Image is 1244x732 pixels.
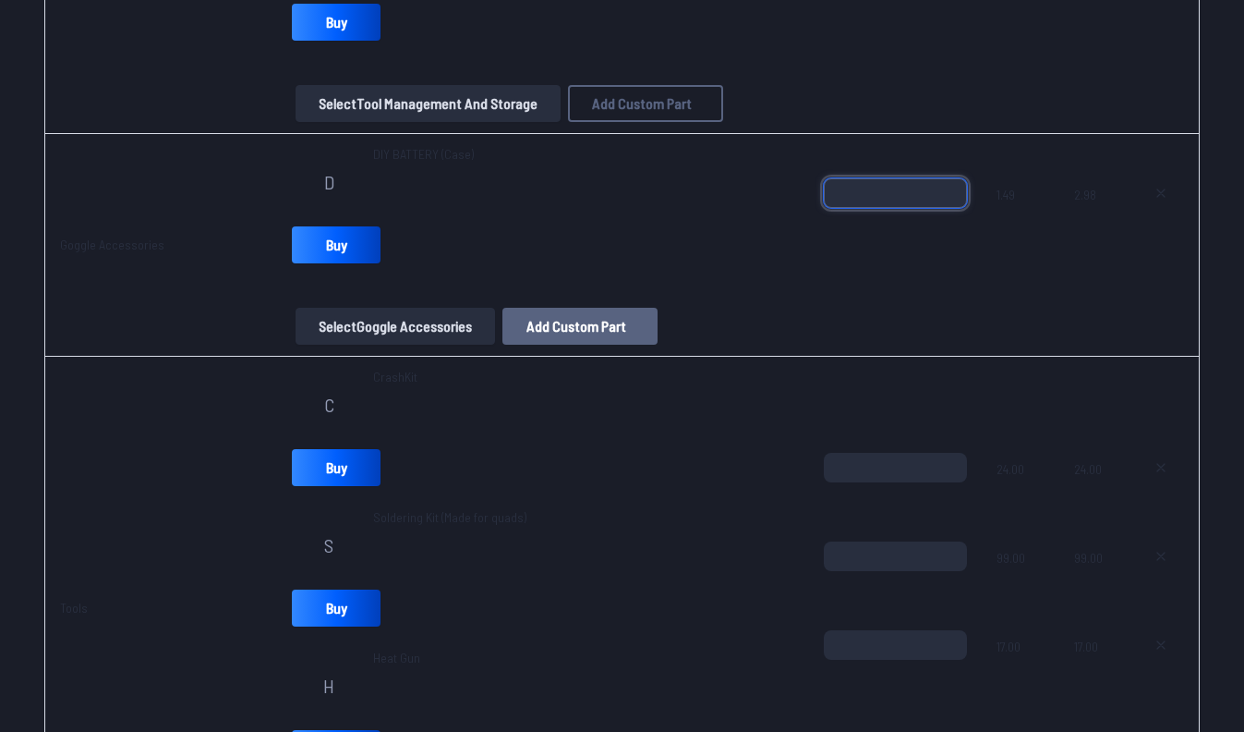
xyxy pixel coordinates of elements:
[996,630,1045,719] span: 17.00
[526,319,626,334] span: Add Custom Part
[292,590,380,627] a: Buy
[373,508,526,527] span: Soldering Kit (Made for quads)
[373,145,474,164] span: DIY BATTERY (Case)
[1074,542,1108,630] span: 99.00
[1074,453,1108,542] span: 24.00
[373,649,420,667] span: Heat Gun
[296,85,561,122] button: SelectTool Management and Storage
[568,85,723,122] button: Add Custom Part
[324,396,334,414] span: C
[292,85,564,122] a: SelectTool Management and Storage
[292,449,380,486] a: Buy
[996,178,1045,267] span: 1.49
[1074,630,1108,719] span: 17.00
[324,173,334,191] span: D
[996,542,1045,630] span: 99.00
[502,308,658,345] button: Add Custom Part
[1074,178,1108,267] span: 2.98
[996,453,1045,542] span: 24.00
[324,536,333,555] span: S
[296,308,495,345] button: SelectGoggle Accessories
[592,96,692,111] span: Add Custom Part
[60,237,164,252] a: Goggle Accessories
[292,308,499,345] a: SelectGoggle Accessories
[60,600,88,616] a: Tools
[292,4,380,41] a: Buy
[292,226,380,263] a: Buy
[323,677,334,695] span: H
[373,368,417,386] span: CrashKit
